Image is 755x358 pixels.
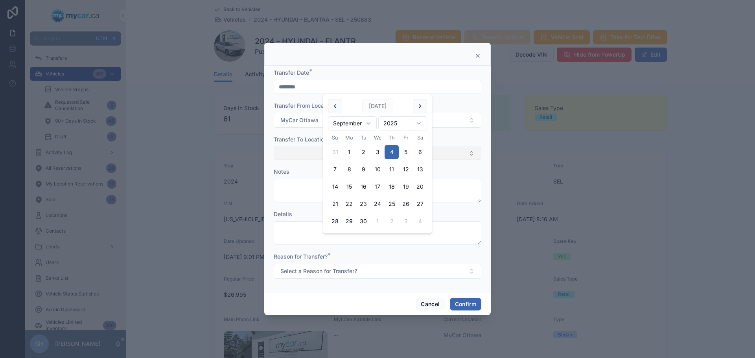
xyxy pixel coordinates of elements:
button: Tuesday, September 23rd, 2025 [356,197,370,211]
button: Thursday, September 25th, 2025 [385,197,399,211]
button: Select Button [274,147,481,160]
span: Select a Reason for Transfer? [280,267,357,275]
th: Friday [399,134,413,142]
button: Thursday, September 11th, 2025 [385,162,399,176]
button: Monday, September 1st, 2025 [342,145,356,159]
button: Saturday, October 4th, 2025 [413,214,427,228]
th: Monday [342,134,356,142]
button: Friday, September 19th, 2025 [399,180,413,194]
button: Friday, September 12th, 2025 [399,162,413,176]
button: Today, Thursday, September 4th, 2025, selected [385,145,399,159]
button: Tuesday, September 2nd, 2025 [356,145,370,159]
button: Friday, September 26th, 2025 [399,197,413,211]
button: Thursday, September 18th, 2025 [385,180,399,194]
span: Transfer From Location [274,102,334,109]
button: Sunday, August 31st, 2025 [328,145,342,159]
span: Reason for Transfer? [274,253,328,260]
th: Saturday [413,134,427,142]
button: Wednesday, September 24th, 2025 [370,197,385,211]
button: Confirm [450,298,481,310]
button: Wednesday, September 10th, 2025 [370,162,385,176]
button: Monday, September 8th, 2025 [342,162,356,176]
button: Wednesday, September 17th, 2025 [370,180,385,194]
button: Saturday, September 20th, 2025 [413,180,427,194]
span: Transfer Date [274,69,309,76]
button: Sunday, September 7th, 2025 [328,162,342,176]
button: Sunday, September 14th, 2025 [328,180,342,194]
button: Thursday, October 2nd, 2025 [385,214,399,228]
button: Monday, September 22nd, 2025 [342,197,356,211]
button: Monday, September 15th, 2025 [342,180,356,194]
table: September 2025 [328,134,427,228]
th: Thursday [385,134,399,142]
span: Details [274,211,292,217]
button: Tuesday, September 30th, 2025 [356,214,370,228]
span: Transfer To Location [274,136,327,143]
button: Cancel [416,298,445,310]
button: Saturday, September 27th, 2025 [413,197,427,211]
button: Wednesday, October 1st, 2025 [370,214,385,228]
button: Sunday, September 28th, 2025 [328,214,342,228]
span: MyCar Ottawa [280,116,319,124]
button: Tuesday, September 16th, 2025 [356,180,370,194]
button: Saturday, September 6th, 2025 [413,145,427,159]
button: Select Button [274,113,481,128]
button: Sunday, September 21st, 2025 [328,197,342,211]
th: Wednesday [370,134,385,142]
button: Saturday, September 13th, 2025 [413,162,427,176]
button: Monday, September 29th, 2025 [342,214,356,228]
button: Wednesday, September 3rd, 2025 [370,145,385,159]
button: Friday, September 5th, 2025 [399,145,413,159]
span: Notes [274,168,289,175]
th: Sunday [328,134,342,142]
button: Tuesday, September 9th, 2025 [356,162,370,176]
button: Select Button [274,264,481,279]
button: Friday, October 3rd, 2025 [399,214,413,228]
th: Tuesday [356,134,370,142]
